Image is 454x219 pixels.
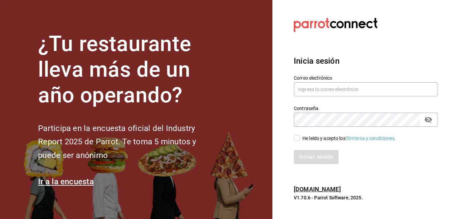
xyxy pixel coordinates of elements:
[38,31,218,108] h1: ¿Tu restaurante lleva más de un año operando?
[38,122,218,162] h2: Participa en la encuesta oficial del Industry Report 2025 de Parrot. Te toma 5 minutos y puede se...
[294,76,438,80] label: Correo electrónico
[346,136,396,141] a: Términos y condiciones.
[423,114,434,125] button: passwordField
[38,177,94,186] a: Ir a la encuesta
[294,82,438,96] input: Ingresa tu correo electrónico
[294,106,438,111] label: Contraseña
[294,194,438,201] p: V1.70.6 - Parrot Software, 2025.
[302,135,396,142] div: He leído y acepto los
[294,186,341,193] a: [DOMAIN_NAME]
[294,55,438,67] h3: Inicia sesión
